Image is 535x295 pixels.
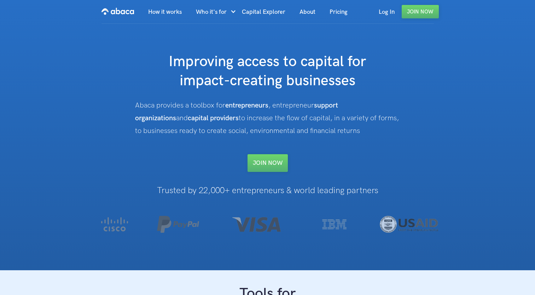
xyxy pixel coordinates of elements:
h1: Trusted by 22,000+ entrepreneurs & world leading partners [80,186,455,195]
h1: Improving access to capital for impact-creating businesses [126,52,409,91]
div: Abaca provides a toolbox for , entrepreneur and to increase the flow of capital, in a variety of ... [135,99,400,137]
a: Join NOW [248,154,288,172]
strong: capital providers [188,114,239,122]
strong: entrepreneurs [225,101,268,110]
img: Abaca logo [101,6,134,17]
a: Join Now [402,5,439,18]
